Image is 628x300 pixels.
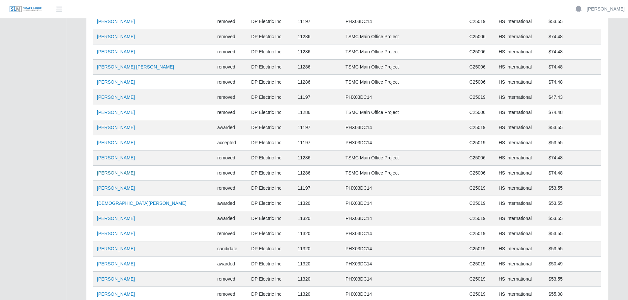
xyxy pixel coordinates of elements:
[247,44,294,60] td: DP Electric Inc
[97,276,135,282] a: [PERSON_NAME]
[495,120,545,135] td: HS International
[97,49,135,54] a: [PERSON_NAME]
[213,90,247,105] td: removed
[465,90,495,105] td: C25019
[9,6,42,13] img: SLM Logo
[342,241,465,257] td: PHX03DC14
[247,226,294,241] td: DP Electric Inc
[342,14,465,29] td: PHX03DC14
[495,105,545,120] td: HS International
[545,60,601,75] td: $74.48
[294,257,342,272] td: 11320
[545,29,601,44] td: $74.48
[97,19,135,24] a: [PERSON_NAME]
[545,44,601,60] td: $74.48
[495,75,545,90] td: HS International
[97,64,174,69] a: [PERSON_NAME] [PERSON_NAME]
[247,196,294,211] td: DP Electric Inc
[213,211,247,226] td: awarded
[97,246,135,251] a: [PERSON_NAME]
[465,14,495,29] td: C25019
[465,272,495,287] td: C25019
[294,90,342,105] td: 11197
[495,60,545,75] td: HS International
[97,170,135,176] a: [PERSON_NAME]
[213,75,247,90] td: removed
[247,135,294,150] td: DP Electric Inc
[465,105,495,120] td: C25006
[97,79,135,85] a: [PERSON_NAME]
[294,60,342,75] td: 11286
[545,14,601,29] td: $53.55
[247,211,294,226] td: DP Electric Inc
[294,29,342,44] td: 11286
[213,60,247,75] td: removed
[465,257,495,272] td: C25019
[465,150,495,166] td: C25006
[294,135,342,150] td: 11197
[545,105,601,120] td: $74.48
[294,105,342,120] td: 11286
[294,14,342,29] td: 11197
[465,44,495,60] td: C25006
[495,150,545,166] td: HS International
[213,166,247,181] td: removed
[294,196,342,211] td: 11320
[465,181,495,196] td: C25019
[342,272,465,287] td: PHX03DC14
[213,135,247,150] td: accepted
[465,196,495,211] td: C25019
[495,44,545,60] td: HS International
[247,257,294,272] td: DP Electric Inc
[495,211,545,226] td: HS International
[213,29,247,44] td: removed
[495,181,545,196] td: HS International
[342,44,465,60] td: TSMC Main Office Project
[247,120,294,135] td: DP Electric Inc
[342,60,465,75] td: TSMC Main Office Project
[294,44,342,60] td: 11286
[465,135,495,150] td: C25019
[342,226,465,241] td: PHX03DC14
[213,14,247,29] td: removed
[247,105,294,120] td: DP Electric Inc
[213,196,247,211] td: awarded
[465,60,495,75] td: C25006
[342,29,465,44] td: TSMC Main Office Project
[342,166,465,181] td: TSMC Main Office Project
[465,29,495,44] td: C25006
[247,29,294,44] td: DP Electric Inc
[545,211,601,226] td: $53.55
[247,60,294,75] td: DP Electric Inc
[213,181,247,196] td: removed
[294,272,342,287] td: 11320
[495,226,545,241] td: HS International
[213,120,247,135] td: awarded
[545,181,601,196] td: $53.55
[342,120,465,135] td: PHX03DC14
[495,29,545,44] td: HS International
[97,125,135,130] a: [PERSON_NAME]
[247,14,294,29] td: DP Electric Inc
[545,90,601,105] td: $47.43
[495,14,545,29] td: HS International
[247,241,294,257] td: DP Electric Inc
[342,105,465,120] td: TSMC Main Office Project
[294,150,342,166] td: 11286
[247,181,294,196] td: DP Electric Inc
[545,272,601,287] td: $53.55
[247,272,294,287] td: DP Electric Inc
[213,241,247,257] td: candidate
[213,226,247,241] td: removed
[495,90,545,105] td: HS International
[213,105,247,120] td: removed
[213,257,247,272] td: awarded
[294,120,342,135] td: 11197
[465,120,495,135] td: C25019
[97,291,135,297] a: [PERSON_NAME]
[294,166,342,181] td: 11286
[545,120,601,135] td: $53.55
[97,95,135,100] a: [PERSON_NAME]
[97,34,135,39] a: [PERSON_NAME]
[465,241,495,257] td: C25019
